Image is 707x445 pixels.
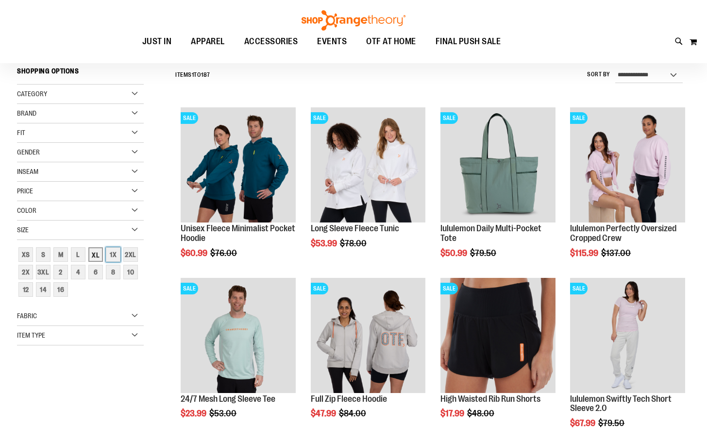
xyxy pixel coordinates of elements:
a: 4 [69,263,87,281]
img: High Waisted Rib Run Shorts [440,278,555,393]
div: 14 [36,282,50,297]
div: 10 [123,265,138,279]
a: M [52,246,69,263]
span: Price [17,187,33,195]
a: 6 [87,263,104,281]
a: High Waisted Rib Run Shorts [440,394,540,404]
span: 1 [192,71,194,78]
label: Sort By [587,70,610,79]
img: lululemon Perfectly Oversized Cropped Crew [570,107,685,222]
a: 12 [17,281,34,298]
a: ACCESSORIES [235,31,308,53]
span: Fit [17,129,25,137]
div: 16 [53,282,68,297]
span: $47.99 [311,409,337,418]
div: XL [88,247,103,262]
span: $84.00 [339,409,368,418]
img: Shop Orangetheory [300,10,407,31]
span: Gender [17,148,40,156]
span: JUST IN [142,31,172,52]
span: SALE [570,112,588,124]
div: 6 [88,265,103,279]
span: $60.99 [181,248,209,258]
a: FINAL PUSH SALE [426,31,511,52]
span: SALE [311,112,328,124]
span: $48.00 [467,409,496,418]
a: 2 [52,263,69,281]
a: 8 [104,263,122,281]
span: OTF AT HOME [366,31,416,52]
a: 14 [34,281,52,298]
img: Product image for Fleece Long Sleeve [311,107,426,222]
div: product [565,103,690,282]
span: SALE [181,283,198,294]
a: Main Image of 1457091SALE [311,278,426,394]
span: Color [17,206,36,214]
span: 187 [201,71,210,78]
a: XL [87,246,104,263]
span: $67.99 [570,418,597,428]
span: Inseam [17,168,38,175]
span: Size [17,226,29,234]
span: ACCESSORIES [244,31,298,52]
div: 8 [106,265,120,279]
a: Main Image of 1457095SALE [181,278,296,394]
img: lululemon Daily Multi-Pocket Tote [440,107,555,222]
h2: Items to [175,68,210,83]
a: Product image for Fleece Long SleeveSALE [311,107,426,224]
div: XS [18,247,33,262]
a: 3XL [34,263,52,281]
a: 24/7 Mesh Long Sleeve Tee [181,394,275,404]
img: Unisex Fleece Minimalist Pocket Hoodie [181,107,296,222]
a: Unisex Fleece Minimalist Pocket Hoodie [181,223,295,243]
div: product [306,103,431,273]
a: High Waisted Rib Run ShortsSALE [440,278,555,394]
span: Category [17,90,47,98]
a: XS [17,246,34,263]
img: lululemon Swiftly Tech Short Sleeve 2.0 [570,278,685,393]
a: S [34,246,52,263]
div: 1X [106,247,120,262]
span: $17.99 [440,409,466,418]
a: lululemon Daily Multi-Pocket Tote [440,223,541,243]
span: $78.00 [340,239,368,248]
a: lululemon Perfectly Oversized Cropped Crew [570,223,676,243]
span: SALE [570,283,588,294]
strong: Shopping Options [17,63,144,85]
div: product [306,273,431,443]
a: Long Sleeve Fleece Tunic [311,223,399,233]
div: product [436,103,560,282]
a: lululemon Swiftly Tech Short Sleeve 2.0SALE [570,278,685,394]
span: $79.50 [470,248,498,258]
div: 2X [18,265,33,279]
a: 1X [104,246,122,263]
div: L [71,247,85,262]
a: lululemon Swiftly Tech Short Sleeve 2.0 [570,394,672,413]
a: lululemon Perfectly Oversized Cropped CrewSALE [570,107,685,224]
div: 12 [18,282,33,297]
span: Brand [17,109,36,117]
img: Main Image of 1457091 [311,278,426,393]
span: SALE [440,112,458,124]
span: SALE [440,283,458,294]
div: 2 [53,265,68,279]
a: APPAREL [181,31,235,53]
a: Unisex Fleece Minimalist Pocket HoodieSALE [181,107,296,224]
a: 2XL [122,246,139,263]
div: 2XL [123,247,138,262]
div: product [436,273,560,443]
span: APPAREL [191,31,225,52]
div: M [53,247,68,262]
span: $23.99 [181,409,208,418]
span: $79.50 [598,418,626,428]
a: L [69,246,87,263]
a: 10 [122,263,139,281]
img: Main Image of 1457095 [181,278,296,393]
span: $137.00 [601,248,632,258]
span: FINAL PUSH SALE [436,31,501,52]
div: S [36,247,50,262]
span: EVENTS [317,31,347,52]
a: lululemon Daily Multi-Pocket ToteSALE [440,107,555,224]
a: Full Zip Fleece Hoodie [311,394,387,404]
span: $76.00 [210,248,238,258]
